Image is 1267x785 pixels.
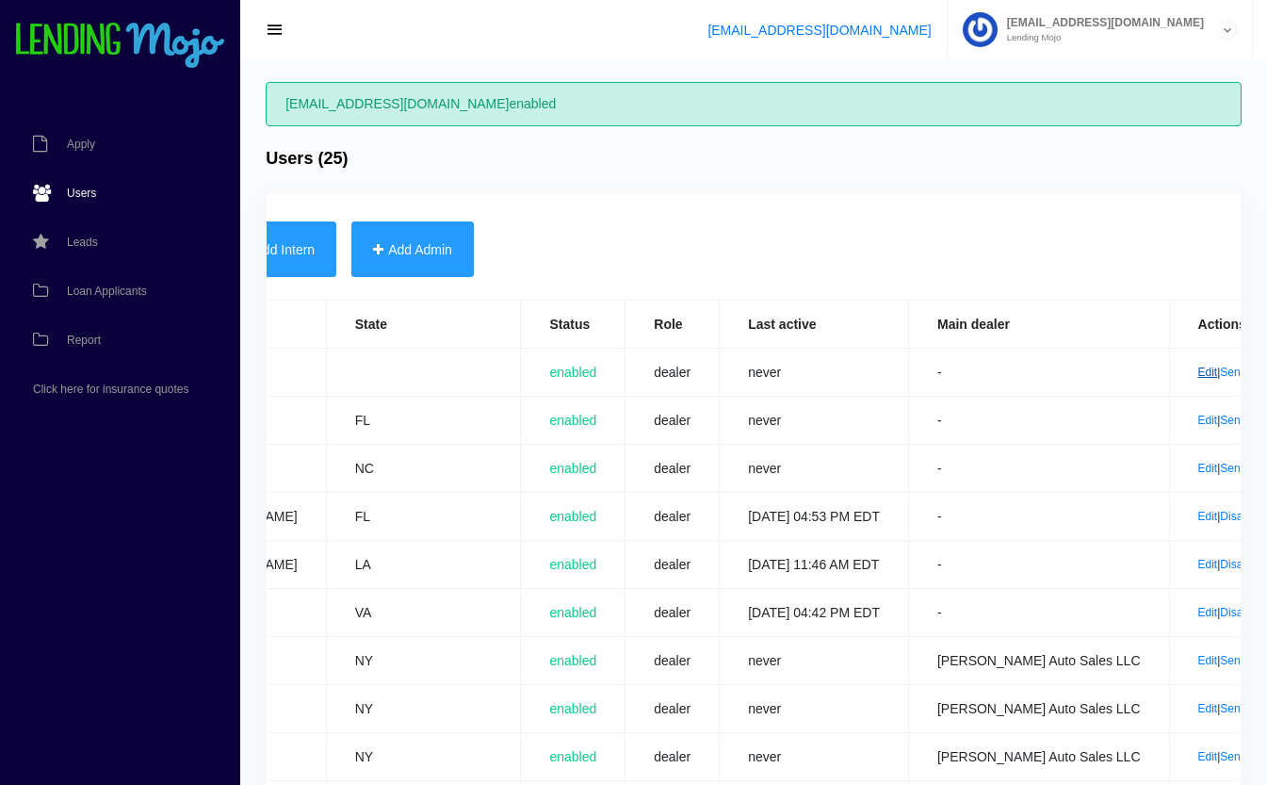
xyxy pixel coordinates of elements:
[67,237,98,248] span: Leads
[266,149,348,170] h4: Users (25)
[1198,366,1218,379] a: Edit
[351,221,474,278] button: Add Admin
[549,701,596,716] span: enabled
[1220,606,1258,619] a: Disable
[14,23,226,70] img: logo-small.png
[720,733,909,781] td: never
[625,589,720,637] td: dealer
[326,685,521,733] td: NY
[625,685,720,733] td: dealer
[908,493,1169,541] td: -
[720,349,909,397] td: never
[998,33,1204,42] small: Lending Mojo
[625,301,720,349] th: Role
[218,221,337,278] button: Add Intern
[67,335,101,346] span: Report
[521,301,625,349] th: Status
[1220,558,1258,571] a: Disable
[326,493,521,541] td: FL
[963,12,998,47] img: Profile image
[625,445,720,493] td: dealer
[1198,750,1218,763] a: Edit
[326,397,521,445] td: FL
[625,397,720,445] td: dealer
[707,23,931,38] a: [EMAIL_ADDRESS][DOMAIN_NAME]
[1198,606,1218,619] a: Edit
[720,685,909,733] td: never
[1220,510,1258,523] a: Disable
[326,541,521,589] td: LA
[549,557,596,572] span: enabled
[720,493,909,541] td: [DATE] 04:53 PM EDT
[67,286,147,297] span: Loan Applicants
[549,749,596,764] span: enabled
[908,445,1169,493] td: -
[720,589,909,637] td: [DATE] 04:42 PM EDT
[266,82,1242,126] div: [EMAIL_ADDRESS][DOMAIN_NAME] enabled
[67,188,96,199] span: Users
[625,541,720,589] td: dealer
[908,637,1169,685] td: [PERSON_NAME] Auto Sales LLC
[720,301,909,349] th: Last active
[1198,654,1218,667] a: Edit
[549,509,596,524] span: enabled
[908,301,1169,349] th: Main dealer
[908,589,1169,637] td: -
[1198,558,1218,571] a: Edit
[720,397,909,445] td: never
[908,733,1169,781] td: [PERSON_NAME] Auto Sales LLC
[720,445,909,493] td: never
[549,413,596,428] span: enabled
[33,384,188,395] span: Click here for insurance quotes
[1198,462,1218,475] a: Edit
[326,733,521,781] td: NY
[549,605,596,620] span: enabled
[908,397,1169,445] td: -
[326,637,521,685] td: NY
[720,637,909,685] td: never
[1198,414,1218,427] a: Edit
[998,17,1204,28] span: [EMAIL_ADDRESS][DOMAIN_NAME]
[549,461,596,476] span: enabled
[908,349,1169,397] td: -
[908,685,1169,733] td: [PERSON_NAME] Auto Sales LLC
[549,365,596,380] span: enabled
[625,493,720,541] td: dealer
[625,733,720,781] td: dealer
[326,445,521,493] td: NC
[326,589,521,637] td: VA
[67,139,95,150] span: Apply
[625,349,720,397] td: dealer
[1198,510,1218,523] a: Edit
[625,637,720,685] td: dealer
[720,541,909,589] td: [DATE] 11:46 AM EDT
[326,301,521,349] th: State
[908,541,1169,589] td: -
[1198,702,1218,715] a: Edit
[549,653,596,668] span: enabled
